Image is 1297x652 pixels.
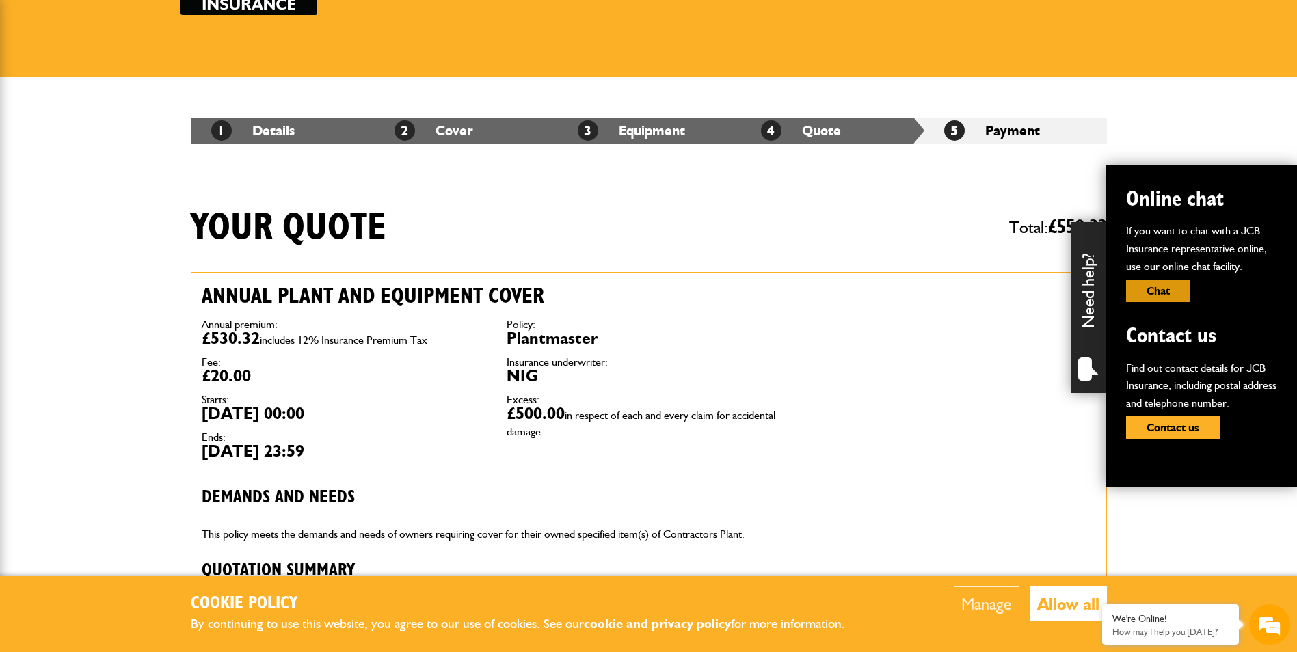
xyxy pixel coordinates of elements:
[1048,217,1107,237] span: £
[578,122,685,139] a: 3Equipment
[202,443,486,459] dd: [DATE] 23:59
[507,357,791,368] dt: Insurance underwriter:
[1126,222,1276,275] p: If you want to chat with a JCB Insurance representative online, use our online chat facility.
[507,405,791,438] dd: £500.00
[202,394,486,405] dt: Starts:
[18,207,250,237] input: Enter your phone number
[507,330,791,347] dd: Plantmaster
[191,205,386,251] h1: Your quote
[71,77,230,94] div: Chat with us now
[202,487,791,508] h3: Demands and needs
[1126,323,1276,349] h2: Contact us
[507,319,791,330] dt: Policy:
[395,120,415,141] span: 2
[1126,280,1190,302] button: Chat
[211,120,232,141] span: 1
[507,368,791,384] dd: NIG
[395,122,473,139] a: 2Cover
[202,319,486,330] dt: Annual premium:
[202,357,486,368] dt: Fee:
[924,118,1107,144] li: Payment
[1126,186,1276,212] h2: Online chat
[202,330,486,347] dd: £530.32
[944,120,965,141] span: 5
[202,432,486,443] dt: Ends:
[202,560,791,582] h3: Quotation Summary
[186,421,248,439] em: Start Chat
[202,283,791,309] h2: Annual plant and equipment cover
[1112,613,1229,625] div: We're Online!
[224,7,257,40] div: Minimize live chat window
[507,409,775,438] span: in respect of each and every claim for accidental damage.
[18,247,250,409] textarea: Type your message and hit 'Enter'
[260,334,427,347] span: includes 12% Insurance Premium Tax
[507,394,791,405] dt: Excess:
[202,368,486,384] dd: £20.00
[191,593,868,614] h2: Cookie Policy
[1126,359,1276,412] p: Find out contact details for JCB Insurance, including postal address and telephone number.
[1057,217,1107,237] span: 550.32
[1071,222,1106,393] div: Need help?
[18,167,250,197] input: Enter your email address
[202,405,486,422] dd: [DATE] 00:00
[18,126,250,157] input: Enter your last name
[740,118,924,144] li: Quote
[761,120,781,141] span: 4
[1126,416,1220,439] button: Contact us
[211,122,295,139] a: 1Details
[1112,627,1229,637] p: How may I help you today?
[202,526,791,543] p: This policy meets the demands and needs of owners requiring cover for their owned specified item(...
[584,616,731,631] a: cookie and privacy policy
[1009,212,1107,243] span: Total:
[23,76,57,95] img: d_20077148190_company_1631870298795_20077148190
[578,120,598,141] span: 3
[954,586,1019,621] button: Manage
[191,614,868,635] p: By continuing to use this website, you agree to our use of cookies. See our for more information.
[1030,586,1107,621] button: Allow all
